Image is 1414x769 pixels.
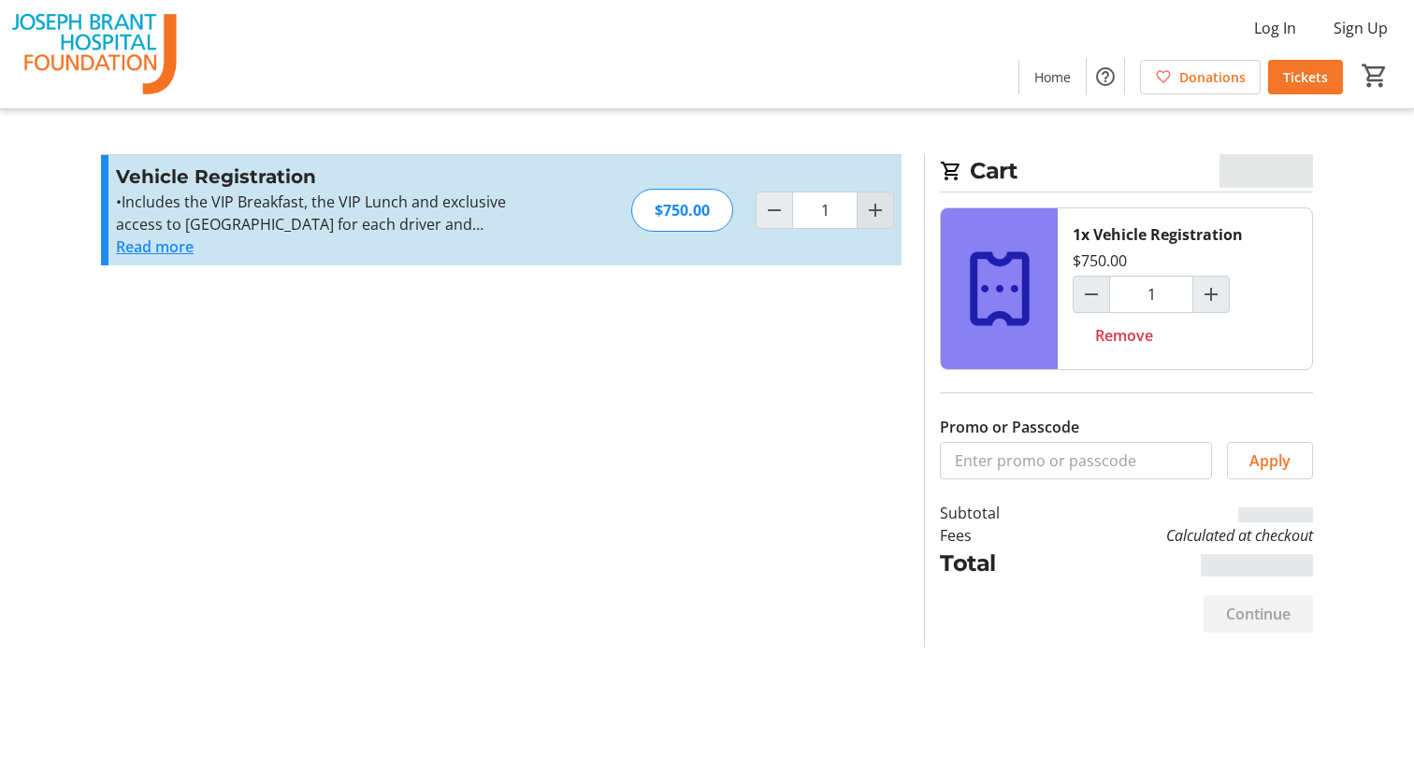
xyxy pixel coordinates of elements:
[1319,13,1403,43] button: Sign Up
[1193,277,1229,312] button: Increment by one
[1034,67,1071,87] span: Home
[116,235,194,258] button: Read more
[1073,223,1243,246] div: 1x Vehicle Registration
[116,191,525,235] p: •Includes the VIP Breakfast, the VIP Lunch and exclusive access to [GEOGRAPHIC_DATA] for each dri...
[940,547,1048,580] td: Total
[1358,59,1392,93] button: Cart
[1074,277,1109,312] button: Decrement by one
[940,416,1079,438] label: Promo or Passcode
[940,502,1048,524] td: Subtotal
[11,7,178,101] img: The Joseph Brant Hospital Foundation's Logo
[1239,13,1311,43] button: Log In
[792,192,858,229] input: Vehicle Registration Quantity
[1109,276,1193,313] input: Vehicle Registration Quantity
[940,442,1212,479] input: Enter promo or passcode
[1254,17,1296,39] span: Log In
[940,524,1048,547] td: Fees
[1249,449,1291,472] span: Apply
[940,154,1313,192] h2: Cart
[1073,317,1176,354] button: Remove
[1140,60,1261,94] a: Donations
[631,189,733,232] div: $750.00
[858,192,893,228] button: Increment by one
[1268,60,1343,94] a: Tickets
[757,192,792,228] button: Decrement by one
[1334,17,1388,39] span: Sign Up
[1095,324,1153,347] span: Remove
[1048,524,1313,547] td: Calculated at checkout
[1227,442,1313,479] button: Apply
[116,163,525,191] h3: Vehicle Registration
[1087,58,1124,95] button: Help
[1019,60,1086,94] a: Home
[1283,67,1328,87] span: Tickets
[1073,249,1127,272] div: $750.00
[1219,154,1314,188] span: CA$0.00
[1179,67,1246,87] span: Donations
